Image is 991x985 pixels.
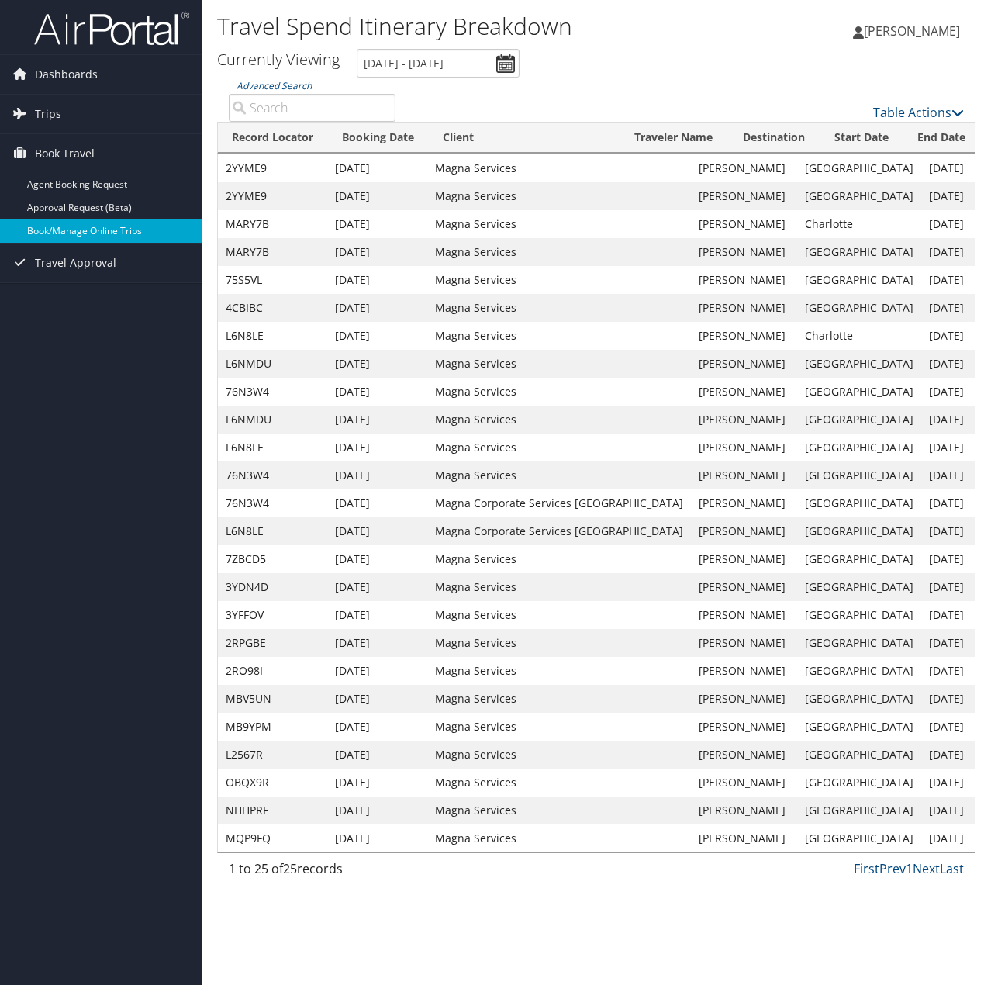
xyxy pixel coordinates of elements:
[427,573,691,601] td: Magna Services
[327,266,427,294] td: [DATE]
[797,406,921,434] td: [GEOGRAPHIC_DATA]
[218,573,327,601] td: 3YDN4D
[797,378,921,406] td: [GEOGRAPHIC_DATA]
[797,769,921,797] td: [GEOGRAPHIC_DATA]
[429,123,620,153] th: Client: activate to sort column ascending
[427,238,691,266] td: Magna Services
[427,741,691,769] td: Magna Services
[218,601,327,629] td: 3YFFOV
[797,294,921,322] td: [GEOGRAPHIC_DATA]
[427,378,691,406] td: Magna Services
[853,8,975,54] a: [PERSON_NAME]
[327,657,427,685] td: [DATE]
[218,741,327,769] td: L2567R
[327,629,427,657] td: [DATE]
[691,406,797,434] td: [PERSON_NAME]
[218,769,327,797] td: OBQX9R
[427,434,691,461] td: Magna Services
[427,322,691,350] td: Magna Services
[218,489,327,517] td: 76N3W4
[797,685,921,713] td: [GEOGRAPHIC_DATA]
[691,294,797,322] td: [PERSON_NAME]
[218,517,327,545] td: L6N8LE
[327,154,427,182] td: [DATE]
[217,10,723,43] h1: Travel Spend Itinerary Breakdown
[35,244,116,282] span: Travel Approval
[427,657,691,685] td: Magna Services
[691,601,797,629] td: [PERSON_NAME]
[797,517,921,545] td: [GEOGRAPHIC_DATA]
[427,350,691,378] td: Magna Services
[327,489,427,517] td: [DATE]
[797,434,921,461] td: [GEOGRAPHIC_DATA]
[427,461,691,489] td: Magna Services
[691,769,797,797] td: [PERSON_NAME]
[218,406,327,434] td: L6NMDU
[34,10,189,47] img: airportal-logo.png
[797,350,921,378] td: [GEOGRAPHIC_DATA]
[797,322,921,350] td: Charlotte
[729,123,820,153] th: Destination: activate to sort column ascending
[873,104,964,121] a: Table Actions
[218,182,327,210] td: 2YYME9
[691,489,797,517] td: [PERSON_NAME]
[327,294,427,322] td: [DATE]
[797,154,921,182] td: [GEOGRAPHIC_DATA]
[218,350,327,378] td: L6NMDU
[691,378,797,406] td: [PERSON_NAME]
[229,859,395,886] div: 1 to 25 of records
[427,713,691,741] td: Magna Services
[797,461,921,489] td: [GEOGRAPHIC_DATA]
[691,238,797,266] td: [PERSON_NAME]
[797,601,921,629] td: [GEOGRAPHIC_DATA]
[691,154,797,182] td: [PERSON_NAME]
[797,713,921,741] td: [GEOGRAPHIC_DATA]
[691,266,797,294] td: [PERSON_NAME]
[218,797,327,824] td: NHHPRF
[229,94,395,122] input: Advanced Search
[327,378,427,406] td: [DATE]
[218,461,327,489] td: 76N3W4
[797,182,921,210] td: [GEOGRAPHIC_DATA]
[879,860,906,877] a: Prev
[218,238,327,266] td: MARY7B
[35,95,61,133] span: Trips
[797,545,921,573] td: [GEOGRAPHIC_DATA]
[327,769,427,797] td: [DATE]
[427,406,691,434] td: Magna Services
[427,210,691,238] td: Magna Services
[427,601,691,629] td: Magna Services
[427,629,691,657] td: Magna Services
[427,489,691,517] td: Magna Corporate Services [GEOGRAPHIC_DATA]
[327,517,427,545] td: [DATE]
[854,860,879,877] a: First
[218,322,327,350] td: L6N8LE
[691,210,797,238] td: [PERSON_NAME]
[691,545,797,573] td: [PERSON_NAME]
[327,573,427,601] td: [DATE]
[427,182,691,210] td: Magna Services
[327,741,427,769] td: [DATE]
[218,685,327,713] td: MBV5UN
[218,123,328,153] th: Record Locator: activate to sort column ascending
[797,210,921,238] td: Charlotte
[427,154,691,182] td: Magna Services
[427,824,691,852] td: Magna Services
[327,434,427,461] td: [DATE]
[218,378,327,406] td: 76N3W4
[797,238,921,266] td: [GEOGRAPHIC_DATA]
[218,266,327,294] td: 75S5VL
[691,713,797,741] td: [PERSON_NAME]
[218,294,327,322] td: 4CBIBC
[217,49,340,70] h3: Currently Viewing
[797,657,921,685] td: [GEOGRAPHIC_DATA]
[427,545,691,573] td: Magna Services
[940,860,964,877] a: Last
[691,741,797,769] td: [PERSON_NAME]
[903,123,986,153] th: End Date: activate to sort column ascending
[427,294,691,322] td: Magna Services
[797,266,921,294] td: [GEOGRAPHIC_DATA]
[327,182,427,210] td: [DATE]
[691,517,797,545] td: [PERSON_NAME]
[327,713,427,741] td: [DATE]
